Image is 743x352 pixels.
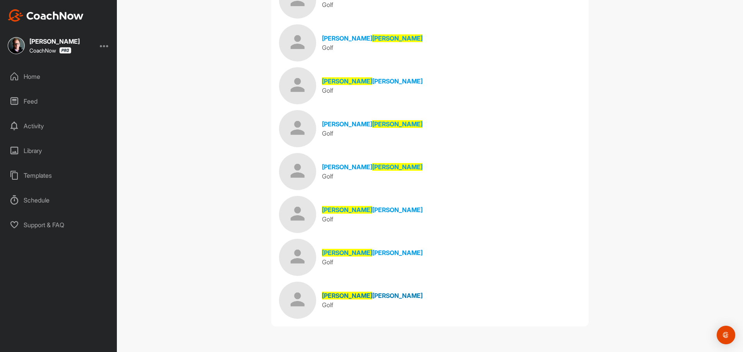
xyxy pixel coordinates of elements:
[4,116,113,136] div: Activity
[279,239,316,276] img: Space Logo
[372,120,423,128] span: [PERSON_NAME]
[59,47,71,54] img: CoachNow Pro
[279,239,581,276] a: [PERSON_NAME][PERSON_NAME]Golf
[8,37,25,54] img: square_20b62fea31acd0f213c23be39da22987.jpg
[4,141,113,160] div: Library
[322,258,333,266] span: Golf
[4,166,113,185] div: Templates
[29,47,71,54] div: CoachNow
[279,67,316,104] img: Space Logo
[4,190,113,210] div: Schedule
[322,87,333,94] span: Golf
[8,9,84,22] img: CoachNow
[322,249,372,257] span: [PERSON_NAME]
[322,34,372,42] span: [PERSON_NAME]
[4,215,113,235] div: Support & FAQ
[372,163,423,171] span: [PERSON_NAME]
[29,38,80,44] div: [PERSON_NAME]
[372,249,423,257] span: [PERSON_NAME]
[279,153,316,190] img: Space Logo
[322,120,372,128] span: [PERSON_NAME]
[279,196,316,233] img: Space Logo
[279,67,581,104] a: [PERSON_NAME][PERSON_NAME]Golf
[279,196,581,233] a: [PERSON_NAME][PERSON_NAME]Golf
[279,24,581,61] a: [PERSON_NAME][PERSON_NAME]Golf
[717,326,735,344] div: Open Intercom Messenger
[322,301,333,309] span: Golf
[322,77,372,85] span: [PERSON_NAME]
[4,92,113,111] div: Feed
[372,77,423,85] span: [PERSON_NAME]
[279,282,316,319] img: Space Logo
[279,24,316,61] img: Space Logo
[4,67,113,86] div: Home
[279,282,581,319] a: [PERSON_NAME][PERSON_NAME]Golf
[322,44,333,51] span: Golf
[372,292,423,299] span: [PERSON_NAME]
[279,110,581,147] a: [PERSON_NAME][PERSON_NAME]Golf
[322,206,372,214] span: [PERSON_NAME]
[322,1,333,9] span: Golf
[322,163,372,171] span: [PERSON_NAME]
[279,153,581,190] a: [PERSON_NAME][PERSON_NAME]Golf
[322,172,333,180] span: Golf
[322,129,333,137] span: Golf
[372,34,423,42] span: [PERSON_NAME]
[322,215,333,223] span: Golf
[279,110,316,147] img: Space Logo
[322,292,372,299] span: [PERSON_NAME]
[372,206,423,214] span: [PERSON_NAME]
